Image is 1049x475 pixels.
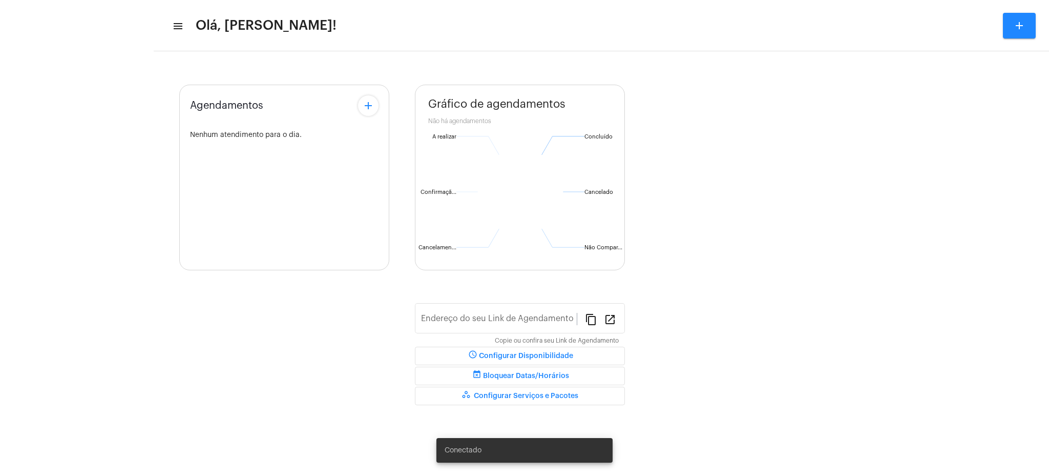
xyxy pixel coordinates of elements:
[584,134,613,140] text: Concluído
[584,189,613,195] text: Cancelado
[604,313,616,325] mat-icon: open_in_new
[467,352,573,360] span: Configurar Disponibilidade
[471,370,483,382] mat-icon: event_busy
[172,20,182,32] mat-icon: sidenav icon
[190,131,379,139] div: Nenhum atendimento para o dia.
[467,350,479,362] mat-icon: schedule
[585,313,597,325] mat-icon: content_copy
[421,189,456,195] text: Confirmaçã...
[421,316,577,325] input: Link
[1013,19,1025,32] mat-icon: add
[415,347,625,365] button: Configurar Disponibilidade
[428,98,565,110] span: Gráfico de agendamentos
[362,100,374,112] mat-icon: add
[461,390,474,402] mat-icon: workspaces_outlined
[461,392,578,400] span: Configurar Serviços e Pacotes
[196,17,337,34] span: Olá, [PERSON_NAME]!
[415,367,625,385] button: Bloquear Datas/Horários
[445,445,481,456] span: Conectado
[584,245,622,250] text: Não Compar...
[190,100,263,111] span: Agendamentos
[432,134,456,140] text: A realizar
[418,245,456,250] text: Cancelamen...
[495,338,619,345] mat-hint: Copie ou confira seu Link de Agendamento
[471,372,569,380] span: Bloquear Datas/Horários
[415,387,625,405] button: Configurar Serviços e Pacotes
